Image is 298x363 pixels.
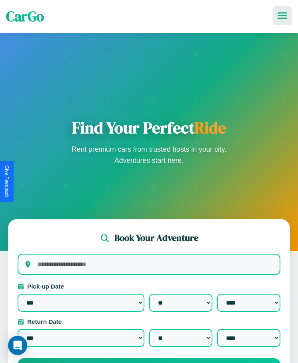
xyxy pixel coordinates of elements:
span: Ride [194,117,226,138]
div: Give Feedback [4,165,10,198]
label: Pick-up Date [18,283,280,290]
h2: Book Your Adventure [114,232,198,244]
h1: Find Your Perfect [69,118,229,137]
div: Open Intercom Messenger [8,336,27,355]
span: CarGo [6,7,44,26]
p: Rent premium cars from trusted hosts in your city. Adventures start here. [69,144,229,166]
label: Return Date [18,318,280,325]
